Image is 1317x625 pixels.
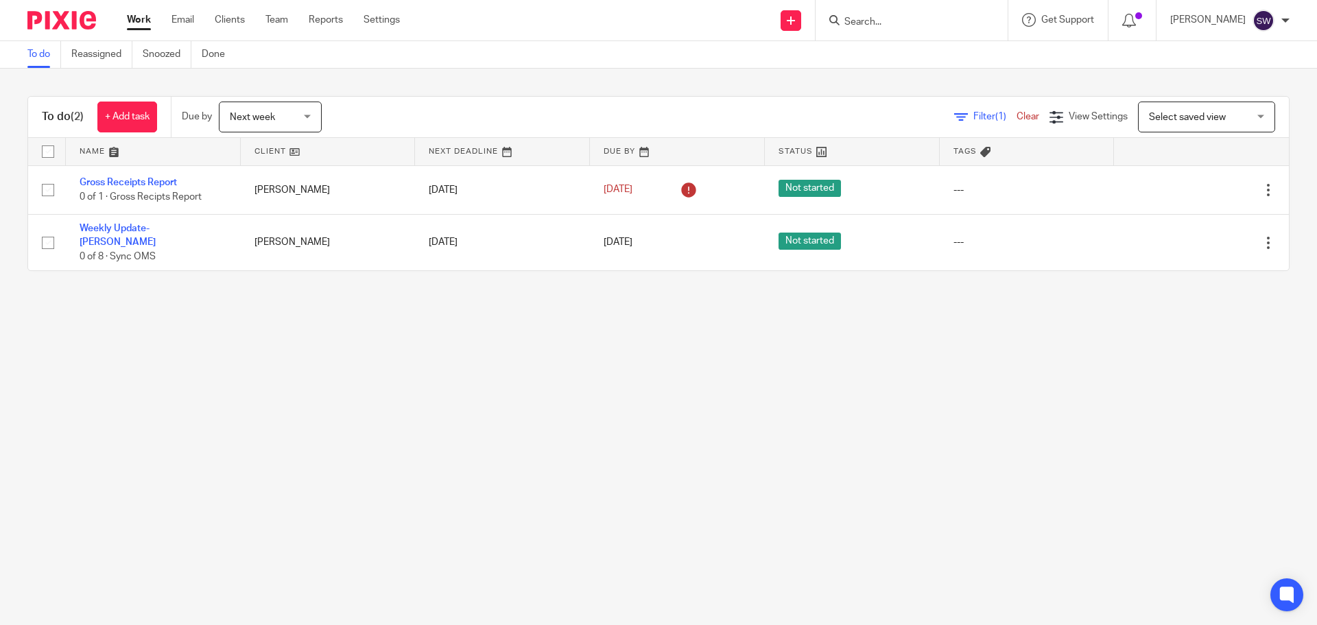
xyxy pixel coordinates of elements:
input: Search [843,16,966,29]
a: Email [171,13,194,27]
span: (1) [995,112,1006,121]
td: [DATE] [415,165,590,214]
td: [PERSON_NAME] [241,165,416,214]
p: Due by [182,110,212,123]
span: [DATE] [604,237,632,247]
span: Select saved view [1149,113,1226,122]
div: --- [953,183,1101,197]
a: Gross Receipts Report [80,178,177,187]
a: Weekly Update- [PERSON_NAME] [80,224,156,247]
span: (2) [71,111,84,122]
a: Team [265,13,288,27]
div: --- [953,235,1101,249]
p: [PERSON_NAME] [1170,13,1246,27]
img: Pixie [27,11,96,30]
span: 0 of 8 · Sync OMS [80,252,156,261]
a: Clear [1017,112,1039,121]
span: 0 of 1 · Gross Recipts Report [80,192,202,202]
span: Tags [953,148,977,155]
a: + Add task [97,102,157,132]
a: Done [202,41,235,68]
span: Filter [973,112,1017,121]
a: Settings [364,13,400,27]
span: Not started [779,180,841,197]
span: Get Support [1041,15,1094,25]
td: [DATE] [415,214,590,270]
a: To do [27,41,61,68]
img: svg%3E [1253,10,1274,32]
a: Reports [309,13,343,27]
span: Not started [779,233,841,250]
h1: To do [42,110,84,124]
td: [PERSON_NAME] [241,214,416,270]
span: [DATE] [604,185,632,195]
span: View Settings [1069,112,1128,121]
a: Snoozed [143,41,191,68]
a: Work [127,13,151,27]
a: Clients [215,13,245,27]
span: Next week [230,113,275,122]
a: Reassigned [71,41,132,68]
